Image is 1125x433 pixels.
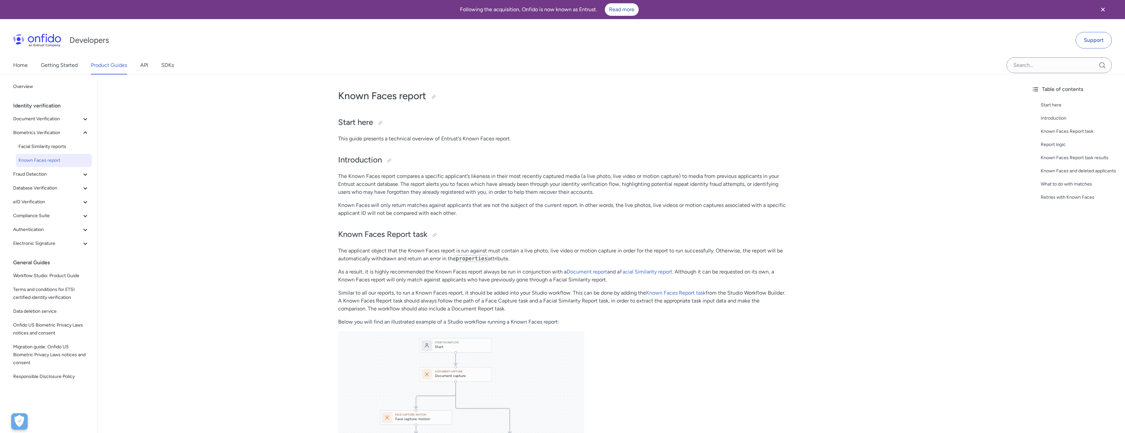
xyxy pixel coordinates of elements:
h2: Known Faces Report task [338,229,786,240]
h2: Introduction [338,155,786,166]
input: Onfido search input field [1006,57,1112,73]
span: Authentication [13,226,81,234]
div: General Guides [13,256,94,269]
button: Document Verification [11,112,92,126]
a: SDKs [161,56,174,74]
a: Known Faces report [16,154,92,167]
a: Known Faces Report task results [1041,154,1120,162]
button: Database Verification [11,182,92,195]
span: Electronic Signature [13,240,81,247]
a: Support [1076,32,1112,48]
div: Cookie Preferences [11,413,28,430]
span: Responsible Disclosure Policy [13,373,89,381]
p: Known Faces will only return matches against applicants that are not the subject of the current r... [338,201,786,217]
button: eID Verification [11,195,92,209]
a: Document report [567,269,607,275]
button: Biometrics Verification [11,126,92,139]
span: Onfido US Biometric Privacy Laws notices and consent [13,321,89,337]
a: Home [13,56,28,74]
span: Fraud Detection [13,170,81,178]
span: Document Verification [13,115,81,123]
p: The applicant object that the Known Faces report is run against must contain a live photo, live v... [338,247,786,263]
h1: Developers [69,35,109,45]
code: properties [456,255,488,262]
a: Known Faces Report task [646,290,706,296]
span: Known Faces report [18,157,89,164]
a: Introduction [1041,114,1120,122]
div: Table of contents [1031,85,1120,93]
span: Data deletion service [13,307,89,315]
a: Migration guide: Onfido US Biometric Privacy Laws notices and consent [11,340,92,369]
div: Following the acquisition, Onfido is now known as Entrust. [8,3,1091,16]
button: Open Preferences [11,413,28,430]
span: Workflow Studio: Product Guide [13,272,89,280]
div: Identity verification [13,99,94,112]
span: Terms and conditions for ETSI certified identity verification [13,286,89,302]
a: Workflow Studio: Product Guide [11,269,92,282]
button: Compliance Suite [11,209,92,222]
a: What to do with matches [1041,180,1120,188]
a: Retries with Known Faces [1041,193,1120,201]
p: As a result, it is highly recommended the Known Faces report always be run in conjunction with a ... [338,268,786,284]
h1: Known Faces report [338,89,786,102]
a: Known Faces Report task [1041,128,1120,135]
a: Product Guides [91,56,127,74]
a: Facial Similarity report [620,269,672,275]
button: Close banner [1091,1,1115,18]
a: Report logic [1041,141,1120,149]
span: eID Verification [13,198,81,206]
a: Read more [605,3,639,16]
span: Database Verification [13,184,81,192]
p: This guide presents a technical overview of Entrust's Known Faces report. [338,135,786,143]
button: Electronic Signature [11,237,92,250]
span: Compliance Suite [13,212,81,220]
img: Onfido Logo [13,34,61,47]
span: Migration guide: Onfido US Biometric Privacy Laws notices and consent [13,343,89,367]
a: Data deletion service [11,305,92,318]
a: API [140,56,148,74]
button: Fraud Detection [11,168,92,181]
span: Overview [13,83,89,91]
a: Known Faces and deleted applicants [1041,167,1120,175]
a: Terms and conditions for ETSI certified identity verification [11,283,92,304]
a: Facial Similarity reports [16,140,92,153]
a: Onfido US Biometric Privacy Laws notices and consent [11,319,92,340]
button: Authentication [11,223,92,236]
p: Similar to all our reports, to run a Known Faces report, it should be added into your Studio work... [338,289,786,313]
p: Below you will find an illustrated example of a Studio workflow running a Known Faces report: [338,318,786,326]
h2: Start here [338,117,786,128]
a: Start here [1041,101,1120,109]
span: Facial Similarity reports [18,143,89,151]
span: Biometrics Verification [13,129,81,137]
p: The Known Faces report compares a specific applicant’s likeness in their most recently captured m... [338,172,786,196]
svg: Close banner [1099,6,1107,14]
a: Getting Started [41,56,78,74]
a: Responsible Disclosure Policy [11,370,92,383]
a: Overview [11,80,92,93]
